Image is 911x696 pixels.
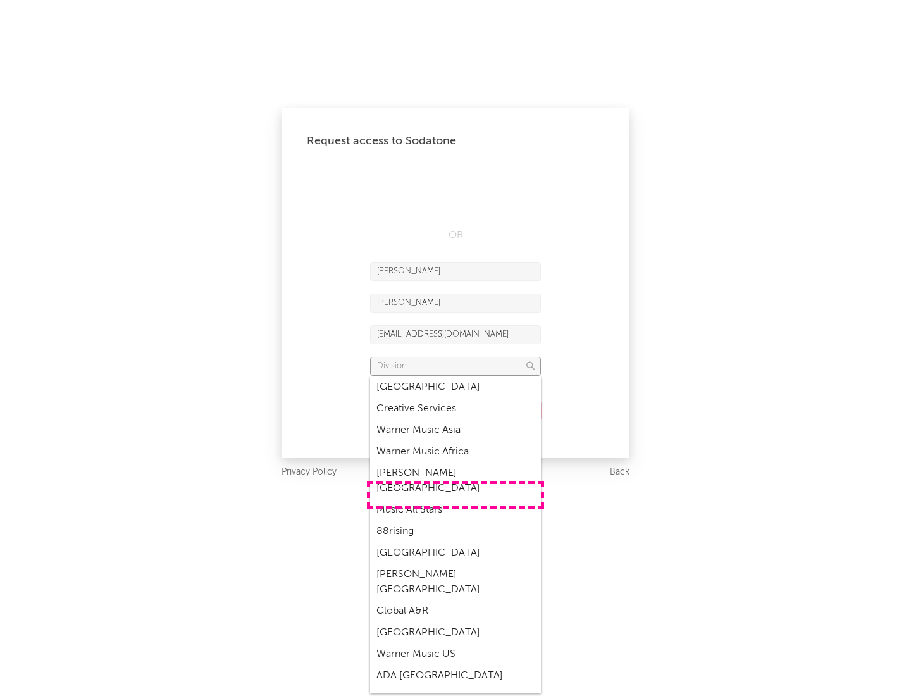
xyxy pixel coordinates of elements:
[370,228,541,243] div: OR
[370,463,541,499] div: [PERSON_NAME] [GEOGRAPHIC_DATA]
[370,499,541,521] div: Music All Stars
[370,325,541,344] input: Email
[370,643,541,665] div: Warner Music US
[282,464,337,480] a: Privacy Policy
[370,357,541,376] input: Division
[370,398,541,419] div: Creative Services
[370,600,541,622] div: Global A&R
[370,542,541,564] div: [GEOGRAPHIC_DATA]
[610,464,629,480] a: Back
[370,521,541,542] div: 88rising
[307,134,604,149] div: Request access to Sodatone
[370,294,541,313] input: Last Name
[370,441,541,463] div: Warner Music Africa
[370,419,541,441] div: Warner Music Asia
[370,564,541,600] div: [PERSON_NAME] [GEOGRAPHIC_DATA]
[370,262,541,281] input: First Name
[370,376,541,398] div: [GEOGRAPHIC_DATA]
[370,622,541,643] div: [GEOGRAPHIC_DATA]
[370,665,541,687] div: ADA [GEOGRAPHIC_DATA]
